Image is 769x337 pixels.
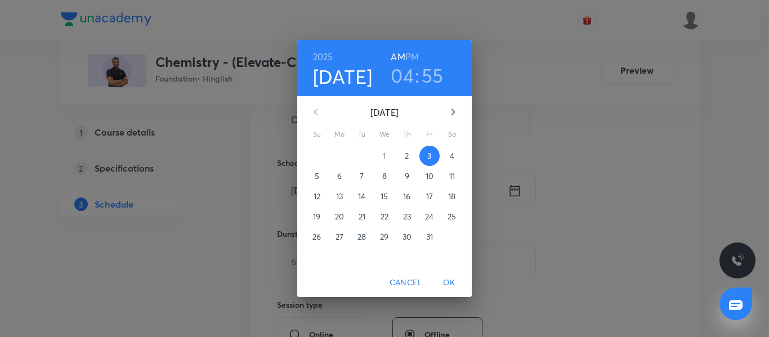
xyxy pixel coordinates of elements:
button: 55 [422,64,444,87]
button: 18 [442,186,462,206]
button: 16 [397,186,417,206]
button: PM [405,49,419,65]
button: 28 [352,227,372,247]
span: We [374,129,395,140]
button: 13 [329,186,350,206]
button: 30 [397,227,417,247]
button: 24 [419,206,440,227]
button: AM [391,49,405,65]
p: 16 [403,191,410,202]
button: 10 [419,166,440,186]
p: 10 [426,170,433,182]
span: Mo [329,129,350,140]
span: Fr [419,129,440,140]
h3: : [415,64,419,87]
button: 15 [374,186,395,206]
button: 23 [397,206,417,227]
button: 3 [419,146,440,166]
span: Sa [442,129,462,140]
p: 29 [380,231,388,242]
span: Cancel [390,276,422,290]
p: 3 [427,150,431,161]
button: 12 [307,186,327,206]
p: 28 [357,231,366,242]
button: 21 [352,206,372,227]
button: Cancel [385,272,427,293]
p: 20 [335,211,344,222]
p: 22 [381,211,388,222]
button: 17 [419,186,440,206]
p: 15 [381,191,388,202]
p: 17 [426,191,433,202]
button: 29 [374,227,395,247]
button: 8 [374,166,395,186]
p: 7 [360,170,364,182]
span: OK [436,276,463,290]
button: 4 [442,146,462,166]
p: 19 [313,211,320,222]
button: 11 [442,166,462,186]
button: OK [431,272,467,293]
button: 31 [419,227,440,247]
button: 22 [374,206,395,227]
button: 19 [307,206,327,227]
p: 11 [449,170,455,182]
p: 26 [312,231,321,242]
button: 6 [329,166,350,186]
button: 9 [397,166,417,186]
p: 25 [448,211,456,222]
p: 21 [359,211,365,222]
p: 24 [425,211,433,222]
button: 25 [442,206,462,227]
p: 8 [382,170,387,182]
button: [DATE] [313,65,373,88]
p: [DATE] [329,106,440,119]
button: 2 [397,146,417,166]
button: 2025 [313,49,333,65]
span: Su [307,129,327,140]
button: 7 [352,166,372,186]
p: 18 [448,191,455,202]
p: 4 [450,150,454,161]
p: 12 [314,191,320,202]
p: 23 [403,211,411,222]
p: 14 [358,191,365,202]
button: 27 [329,227,350,247]
button: 14 [352,186,372,206]
button: 5 [307,166,327,186]
p: 2 [405,150,409,161]
p: 13 [336,191,343,202]
button: 20 [329,206,350,227]
button: 04 [391,64,414,87]
button: 26 [307,227,327,247]
p: 9 [405,170,409,182]
p: 5 [315,170,319,182]
p: 27 [336,231,343,242]
span: Th [397,129,417,140]
p: 31 [426,231,433,242]
span: Tu [352,129,372,140]
p: 6 [337,170,342,182]
p: 30 [403,231,412,242]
